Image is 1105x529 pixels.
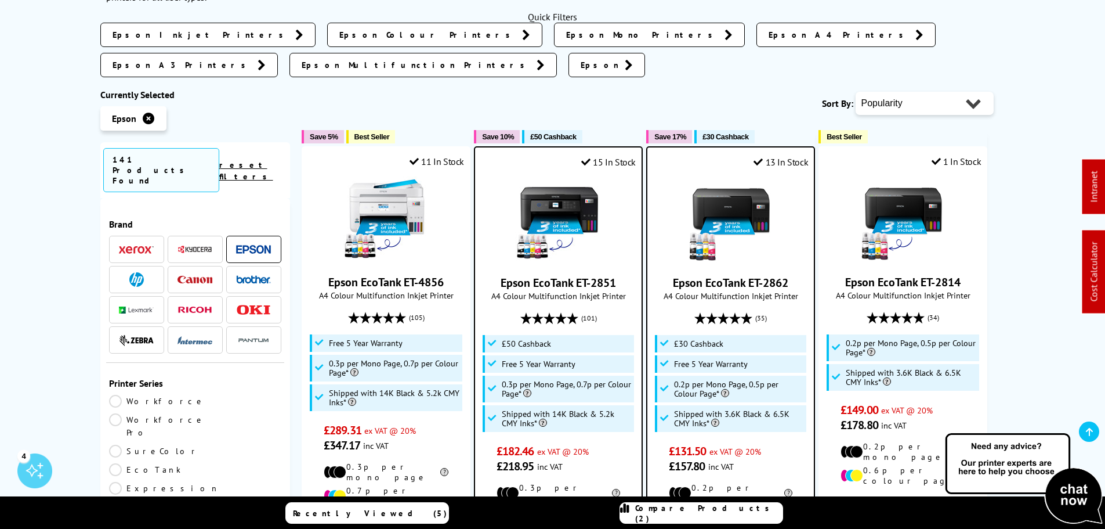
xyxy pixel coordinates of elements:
[515,177,602,264] img: Epson EcoTank ET-2851
[669,483,793,503] li: 0.2p per mono page
[497,459,534,474] span: £218.95
[219,160,273,182] a: reset filters
[674,380,804,398] span: 0.2p per Mono Page, 0.5p per Colour Page*
[354,132,390,141] span: Best Seller
[177,303,212,317] a: Ricoh
[530,132,576,141] span: £50 Cashback
[846,339,977,357] span: 0.2p per Mono Page, 0.5p per Colour Page*
[554,23,745,47] a: Epson Mono Printers
[363,440,389,451] span: inc VAT
[502,359,575,369] span: Free 5 Year Warranty
[474,130,520,143] button: Save 10%
[109,218,282,230] span: Brand
[1088,242,1100,302] a: Cost Calculator
[687,177,774,264] img: Epson EcoTank ET-2862
[177,336,212,344] img: Intermec
[502,339,551,348] span: £50 Cashback
[845,275,961,290] a: Epson EcoTank ET-2814
[881,405,933,416] span: ex VAT @ 20%
[769,29,910,41] span: Epson A4 Printers
[285,502,449,524] a: Recently Viewed (5)
[17,449,30,462] div: 4
[119,303,154,317] a: Lexmark
[119,272,154,287] a: HP
[343,176,430,263] img: Epson EcoTank ET-4856
[119,307,154,314] img: Lexmark
[635,503,782,524] span: Compare Products (2)
[236,275,271,283] img: Brother
[112,113,136,124] span: Epson
[109,463,195,476] a: EcoTank
[109,395,205,408] a: Workforce
[324,462,448,483] li: 0.3p per mono page
[236,333,271,347] a: Pantum
[103,148,219,192] span: 141 Products Found
[674,409,804,428] span: Shipped with 3.6K Black & 6.5K CMY Inks*
[236,242,271,257] a: Epson
[109,482,219,508] a: Expression Photo
[568,53,645,77] a: Epson
[756,23,936,47] a: Epson A4 Printers
[673,275,788,290] a: Epson EcoTank ET-2862
[329,339,403,348] span: Free 5 Year Warranty
[177,333,212,347] a: Intermec
[100,53,278,77] a: Epson A3 Printers
[537,461,563,472] span: inc VAT
[702,132,748,141] span: £30 Cashback
[177,307,212,313] img: Ricoh
[522,130,582,143] button: £50 Cashback
[501,275,616,290] a: Epson EcoTank ET-2851
[825,495,981,527] div: modal_delivery
[329,359,460,377] span: 0.3p per Mono Page, 0.7p per Colour Page*
[840,402,878,418] span: £149.00
[343,254,430,265] a: Epson EcoTank ET-4856
[654,132,686,141] span: Save 17%
[177,245,212,254] img: Kyocera
[502,380,632,398] span: 0.3p per Mono Page, 0.7p per Colour Page*
[100,23,316,47] a: Epson Inkjet Printers
[481,290,636,301] span: A4 Colour Multifunction Inkjet Printer
[694,130,754,143] button: £30 Cashback
[1088,171,1100,203] a: Intranet
[928,307,939,329] span: (34)
[581,59,619,71] span: Epson
[653,290,808,301] span: A4 Colour Multifunction Inkjet Printer
[943,431,1105,527] img: Open Live Chat window
[109,413,205,439] a: Workforce Pro
[840,441,965,462] li: 0.2p per mono page
[932,156,981,167] div: 1 In Stock
[497,483,621,503] li: 0.3p per mono page
[860,176,947,263] img: Epson EcoTank ET-2814
[581,307,597,329] span: (101)
[822,98,853,109] span: Sort By:
[846,368,977,387] span: Shipped with 3.6K Black & 6.5K CMY Inks*
[825,290,981,301] span: A4 Colour Multifunction Inkjet Printer
[502,409,632,428] span: Shipped with 14K Black & 5.2k CMY Inks*
[537,446,589,457] span: ex VAT @ 20%
[236,272,271,287] a: Brother
[236,305,271,315] img: OKI
[236,303,271,317] a: OKI
[119,242,154,257] a: Xerox
[753,156,808,168] div: 13 In Stock
[289,53,557,77] a: Epson Multifunction Printers
[709,446,761,457] span: ex VAT @ 20%
[840,418,878,433] span: £178.80
[482,132,514,141] span: Save 10%
[708,461,734,472] span: inc VAT
[646,130,692,143] button: Save 17%
[364,425,416,436] span: ex VAT @ 20%
[755,307,767,329] span: (35)
[302,130,343,143] button: Save 5%
[324,438,360,453] span: £347.17
[177,276,212,283] img: Canon
[687,254,774,266] a: Epson EcoTank ET-2862
[293,508,447,519] span: Recently Viewed (5)
[328,275,444,290] a: Epson EcoTank ET-4856
[119,246,154,254] img: Xerox
[410,156,464,167] div: 11 In Stock
[566,29,719,41] span: Epson Mono Printers
[669,459,705,474] span: £157.80
[497,444,534,459] span: £182.46
[818,130,868,143] button: Best Seller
